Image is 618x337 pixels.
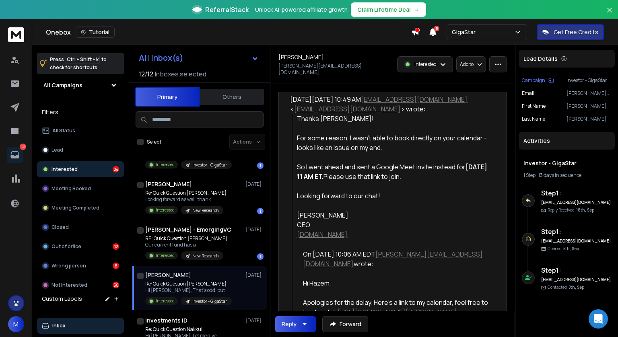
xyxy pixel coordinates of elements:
h3: Custom Labels [42,295,82,303]
button: Primary [135,87,200,107]
div: For some reason, I wasn’t able to book directly on your calendar - looks like an issue on my end. [297,133,489,152]
p: Closed [51,224,69,230]
div: | [523,172,610,179]
a: [DOMAIN_NAME] [297,230,348,239]
div: 1 [257,208,264,214]
p: Interested [156,162,175,168]
p: Interested [156,207,175,213]
h6: [EMAIL_ADDRESS][DOMAIN_NAME] [541,199,612,205]
p: Interested [51,166,78,173]
button: Tutorial [76,27,115,38]
h1: All Inbox(s) [139,54,183,62]
button: Out of office12 [37,238,124,255]
button: All Status [37,123,124,139]
p: New Research [192,253,218,259]
div: 8 [113,263,119,269]
p: Our current fund has a [145,242,227,248]
p: First Name [522,103,546,109]
button: Campaign [522,77,554,84]
p: Unlock AI-powered affiliate growth [255,6,348,14]
p: [PERSON_NAME] [566,116,612,122]
p: Investor - GigaStar [192,298,227,304]
p: [PERSON_NAME] [566,103,612,109]
div: 1 [257,253,264,260]
p: Add to [460,61,474,68]
p: Meeting Booked [51,185,91,192]
button: All Campaigns [37,77,124,93]
p: [DATE] [245,181,264,187]
div: 1 [257,162,264,169]
button: Reply [275,316,316,332]
p: [PERSON_NAME][EMAIL_ADDRESS][DOMAIN_NAME] [278,63,390,76]
div: [PERSON_NAME] [297,210,489,220]
span: 5 [434,26,439,31]
p: Campaign [522,77,545,84]
a: [EMAIL_ADDRESS][DOMAIN_NAME] [294,105,401,113]
button: Forward [322,316,368,332]
p: Meeting Completed [51,205,99,211]
p: Re: Quick Question Nakkul [145,326,223,333]
div: So I went ahead and sent a Google Meet invite instead for Please use that link to join. [297,162,489,181]
span: 18th, Sep [576,207,594,213]
span: → [414,6,420,14]
button: Wrong person8 [37,258,124,274]
button: Lead [37,142,124,158]
span: 12 / 12 [139,69,153,79]
a: 102 [7,147,23,163]
p: GigaStar [452,28,479,36]
p: Lead Details [523,55,558,63]
p: Get Free Credits [554,28,598,36]
button: Interested24 [37,161,124,177]
button: Inbox [37,318,124,334]
button: Meeting Booked [37,181,124,197]
button: Others [200,88,264,106]
p: [PERSON_NAME][EMAIL_ADDRESS][DOMAIN_NAME] [566,90,612,97]
p: Looking forward as well, thank [145,196,227,203]
h6: Step 1 : [541,227,612,236]
div: 12 [113,243,119,250]
h3: Inboxes selected [155,69,206,79]
h6: [EMAIL_ADDRESS][DOMAIN_NAME] [541,238,612,244]
label: Select [147,139,161,145]
button: M [8,316,24,332]
p: Lead [51,147,63,153]
a: [URL][DOMAIN_NAME][PERSON_NAME] [338,308,457,316]
p: Hi [PERSON_NAME], That's odd, but [145,287,232,294]
button: Get Free Credits [537,24,604,40]
span: ReferralStack [205,5,249,14]
p: Email [522,90,534,97]
span: 13 days in sequence [538,172,581,179]
a: [EMAIL_ADDRESS][DOMAIN_NAME] [361,95,468,104]
h1: All Campaigns [43,81,82,89]
div: Thanks [PERSON_NAME]! [297,114,489,123]
div: 58 [113,282,119,288]
p: Not Interested [51,282,87,288]
button: All Inbox(s) [132,50,265,66]
p: Interested [414,61,437,68]
p: RE: Quick Question [PERSON_NAME] [145,235,227,242]
div: Onebox [46,27,411,38]
button: Claim Lifetime Deal→ [351,2,426,17]
div: Open Intercom Messenger [589,309,608,329]
p: Investor - GigaStar [566,77,612,84]
p: Press to check for shortcuts. [50,55,107,72]
h6: [EMAIL_ADDRESS][DOMAIN_NAME] [541,277,612,283]
h3: Filters [37,107,124,118]
button: Close banner [604,5,615,24]
p: 102 [20,144,26,150]
p: Interested [156,298,175,304]
span: 5th, Sep [569,284,584,290]
span: Ctrl + Shift + k [66,55,100,64]
h1: [PERSON_NAME] [145,180,192,188]
span: 1 Step [523,172,536,179]
span: 5th, Sep [563,246,579,251]
p: Inbox [52,323,66,329]
h6: Step 1 : [541,188,612,198]
p: [DATE] [245,317,264,324]
p: [DATE] [245,226,264,233]
button: Not Interested58 [37,277,124,293]
div: CEO [297,220,489,230]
